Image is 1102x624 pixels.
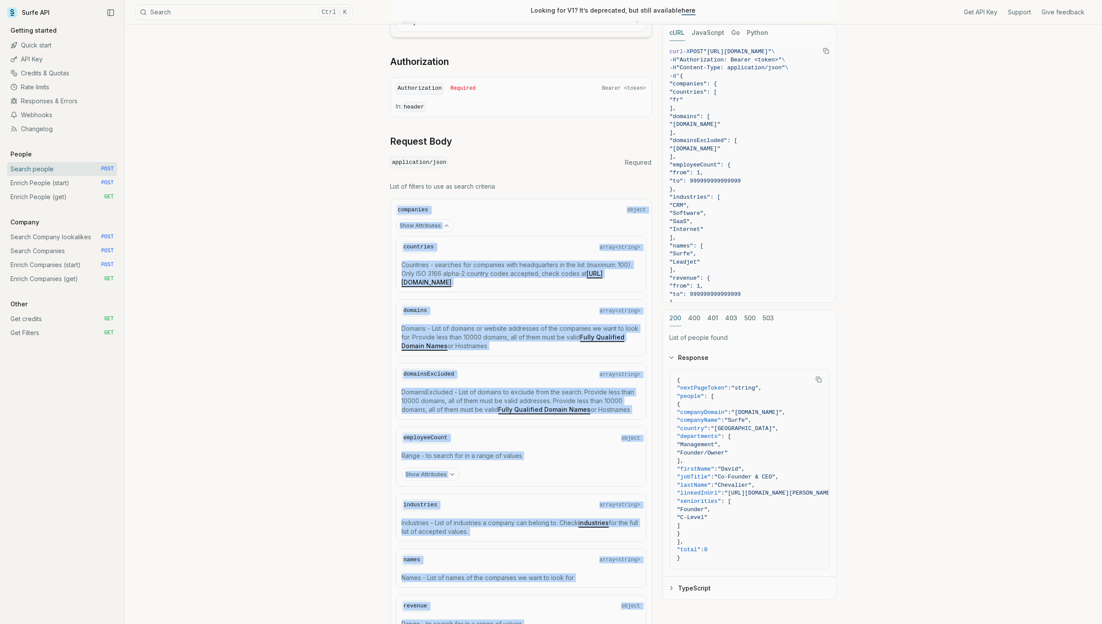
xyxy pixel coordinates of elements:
span: "to": 999999999999999 [670,291,741,298]
span: : [721,490,725,496]
span: "from": 1, [670,283,704,289]
span: Required [625,158,652,167]
span: GET [104,193,114,200]
button: Copy Text [812,373,825,386]
span: "to": 999999999999999 [670,178,741,184]
span: { [677,401,681,407]
button: 500 [745,310,756,326]
span: "domainsExcluded": [ [670,137,738,144]
p: In: [396,102,646,112]
span: POST [101,166,114,173]
code: companies [396,204,430,216]
code: domainsExcluded [402,369,456,380]
button: 503 [763,310,774,326]
span: -H [670,64,677,71]
span: "firstName" [677,466,715,472]
kbd: Ctrl [319,7,339,17]
span: "SaaS", [670,218,694,225]
a: Surfe API [7,6,50,19]
a: Get API Key [964,8,997,17]
a: Enrich People (get) GET [7,190,117,204]
code: Authorization [396,83,444,95]
span: "departments" [677,433,721,440]
a: Enrich People (start) POST [7,176,117,190]
p: Names - List of names of the companies we want to look for [402,573,641,582]
p: Company [7,218,43,227]
span: curl [670,48,683,55]
p: DomainsExcluded - List of domains to exclude from the search. Provide less than 10000 domains, al... [402,388,641,414]
span: ], [670,129,677,136]
span: 0 [704,546,708,553]
span: "from": 1, [670,170,704,176]
span: "countries": [ [670,89,717,95]
span: , [776,425,779,432]
code: header [402,102,426,112]
span: "companyDomain" [677,409,728,416]
a: Credits & Quotas [7,66,117,80]
p: Looking for V1? It’s deprecated, but still available [531,6,696,15]
span: ], [677,539,684,545]
span: "Surfe" [725,417,749,424]
a: Enrich Companies (start) POST [7,258,117,272]
span: "Internet" [670,226,704,233]
a: Search people POST [7,162,117,176]
a: Search Company lookalikes POST [7,230,117,244]
span: "country" [677,425,708,432]
span: ], [670,153,677,160]
span: : [711,474,715,480]
span: object [621,435,640,442]
span: ], [670,105,677,112]
span: "Content-Type: application/json" [676,64,785,71]
a: Give feedback [1041,8,1085,17]
span: GET [104,329,114,336]
span: "Leadjet" [670,259,700,265]
span: "domains": [ [670,113,711,120]
span: "nextPageToken" [677,385,728,391]
span: : [728,385,732,391]
span: , [782,409,786,416]
span: POST [690,48,703,55]
p: Other [7,300,31,309]
span: : [708,425,711,432]
span: : [ [704,393,714,400]
button: TypeScript [663,577,836,600]
span: object [627,207,646,214]
span: "companies": { [670,81,717,87]
button: Python [747,25,769,41]
span: "Management" [677,441,718,448]
span: "companyName" [677,417,721,424]
button: 403 [726,310,738,326]
span: "fr" [670,97,683,103]
span: "lastName" [677,482,711,488]
code: revenue [402,600,429,612]
span: : [711,482,715,488]
span: "string" [731,385,758,391]
span: : [714,466,718,472]
span: GET [104,315,114,322]
span: \ [782,57,785,63]
span: "seniorities" [677,498,721,505]
a: Support [1008,8,1031,17]
a: industries [579,519,609,526]
span: "total" [677,546,701,553]
span: -d [670,73,677,79]
a: Authorization [390,56,449,68]
button: Collapse Sidebar [104,6,117,19]
span: "industries": [ [670,194,721,200]
span: array<string> [600,244,641,251]
span: , [742,466,745,472]
a: Get credits GET [7,312,117,326]
p: Domains - List of domains or website addresses of the companies we want to look for. Provide less... [402,324,641,350]
div: Response [663,369,836,577]
span: { [677,377,681,383]
span: array<string> [600,556,641,563]
span: , [718,441,721,448]
p: Countries - searches for companies with headquarters in the list (maximum: 100). Only ISO 3166 al... [402,261,641,287]
button: 400 [688,310,701,326]
p: Industries - List of industries a company can belong to. Check for the full list of accepted values. [402,519,641,536]
span: , [759,385,762,391]
span: : [701,546,704,553]
button: Response [663,346,836,369]
span: "Authorization: Bearer <token>" [676,57,782,63]
span: "David" [718,466,742,472]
